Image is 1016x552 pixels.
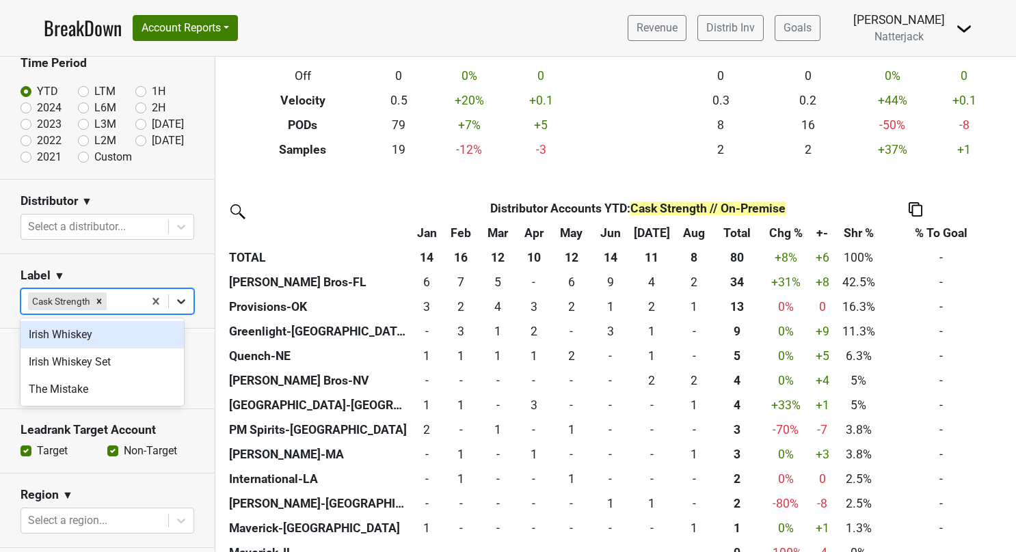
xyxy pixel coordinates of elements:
th: Jul: activate to sort column ascending [628,221,675,245]
td: 1 [628,319,675,344]
div: - [554,396,589,414]
div: - [632,445,671,463]
td: -3 [510,137,572,162]
div: Irish Whiskey Set [21,348,184,376]
td: +5 [510,113,572,137]
td: 0 [410,442,443,467]
div: 3 [446,322,476,340]
div: +8 [814,273,829,291]
td: 0 [479,368,517,393]
div: - [414,445,440,463]
th: [PERSON_NAME] Bros-NV [226,368,410,393]
td: 1 [443,467,479,491]
th: Mar: activate to sort column ascending [479,221,517,245]
th: 10 [517,245,551,270]
div: 2 [414,421,440,439]
div: - [632,421,671,439]
h3: Leadrank Target Account [21,423,194,437]
div: 1 [446,445,476,463]
th: PODs [237,113,370,137]
th: Greenlight-[GEOGRAPHIC_DATA] [226,319,410,344]
div: - [596,347,626,365]
td: 16.3% [833,294,885,319]
div: +5 [814,347,829,365]
td: 2 [675,270,714,294]
td: 0 [592,344,628,368]
td: 0 [551,442,592,467]
div: - [446,421,476,439]
div: - [678,322,710,340]
div: Irish Whiskey [21,321,184,348]
td: 0 [675,417,714,442]
td: -70 % [760,417,812,442]
th: Jan: activate to sort column ascending [410,221,443,245]
td: 1 [479,417,517,442]
div: Cask Strength [28,292,92,310]
div: - [414,372,440,389]
div: - [596,421,626,439]
th: TOTAL [226,245,410,270]
td: 0 [410,319,443,344]
div: - [596,396,626,414]
div: - [482,445,513,463]
td: 0 [592,442,628,467]
div: - [678,347,710,365]
td: 11.3% [833,319,885,344]
td: 1 [675,393,714,417]
td: 5% [833,393,885,417]
td: - [884,319,998,344]
label: Target [37,443,68,459]
th: 34 [713,270,760,294]
td: - [884,344,998,368]
span: ▼ [62,487,73,503]
td: 3.8% [833,442,885,467]
div: 7 [446,273,476,291]
th: &nbsp;: activate to sort column ascending [226,221,410,245]
td: - [884,270,998,294]
th: 16 [443,245,479,270]
h3: Distributor [21,194,78,208]
td: - [884,417,998,442]
div: - [554,372,589,389]
td: 1 [479,319,517,344]
td: 3 [592,319,628,344]
div: - [632,396,671,414]
th: 8 [675,245,714,270]
td: 0 [628,467,675,491]
div: 13 [717,298,757,316]
td: 1 [410,344,443,368]
td: -12 % [429,137,510,162]
div: 2 [632,372,671,389]
div: 1 [554,421,589,439]
th: 9 [713,319,760,344]
label: 2021 [37,149,62,165]
div: 3 [414,298,440,316]
td: +7 % [429,113,510,137]
div: 9 [596,273,626,291]
div: - [446,372,476,389]
td: 7 [443,270,479,294]
td: 0 [410,368,443,393]
div: 1 [678,298,710,316]
th: 4 [713,393,760,417]
label: L6M [94,100,116,116]
th: Velocity [237,88,370,113]
th: Apr: activate to sort column ascending [517,221,551,245]
td: 6 [551,270,592,294]
td: 0 [443,368,479,393]
td: 0 [933,64,995,88]
td: +0.1 [933,88,995,113]
td: +1 [933,137,995,162]
label: 2023 [37,116,62,133]
img: Dropdown Menu [956,20,972,37]
td: 0 [592,417,628,442]
td: 0 [592,467,628,491]
div: 3 [520,396,548,414]
div: 1 [596,298,626,316]
span: Cask Strength // On-Premise [630,202,786,215]
td: 2 [628,368,675,393]
label: [DATE] [152,133,184,149]
div: - [482,396,513,414]
h3: Region [21,488,59,502]
div: 4 [717,372,757,389]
